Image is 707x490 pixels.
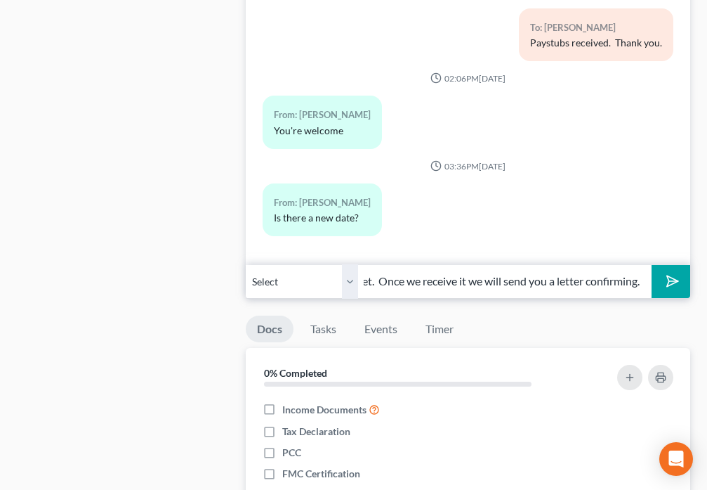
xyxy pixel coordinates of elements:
a: Docs [246,316,293,343]
span: Tax Declaration [282,425,350,439]
div: Paystubs received. Thank you. [530,36,662,50]
input: Say something... [358,264,651,299]
a: Timer [414,316,465,343]
span: PCC [282,446,301,460]
a: Tasks [299,316,348,343]
span: FMC Certification [282,467,360,481]
div: You're welcome [274,124,371,138]
div: Is there a new date? [274,211,371,225]
div: From: [PERSON_NAME] [274,195,371,211]
div: From: [PERSON_NAME] [274,107,371,123]
span: Income Documents [282,403,366,417]
div: 02:06PM[DATE] [263,72,673,84]
div: To: [PERSON_NAME] [530,20,662,36]
a: Events [353,316,409,343]
strong: 0% Completed [264,367,327,379]
div: 03:36PM[DATE] [263,160,673,172]
div: Open Intercom Messenger [659,442,693,476]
